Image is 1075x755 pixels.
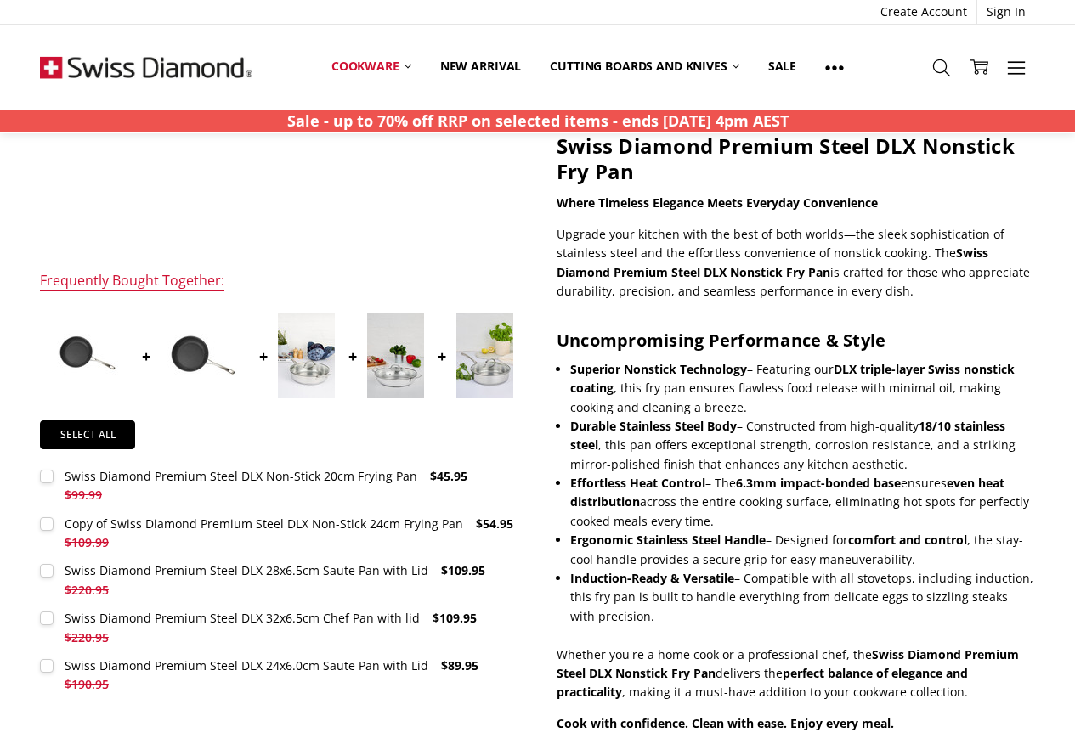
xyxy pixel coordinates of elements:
[40,272,224,291] div: Frequently Bought Together:
[848,532,967,548] strong: comfort and control
[570,474,1035,531] li: – The ensures across the entire cooking surface, eliminating hot spots for perfectly cooked meals...
[40,420,135,449] a: Select all
[426,48,535,85] a: New arrival
[65,657,428,673] div: Swiss Diamond Premium Steel DLX 24x6.0cm Saute Pan with Lid
[736,475,901,491] strong: 6.3mm impact-bonded base
[570,418,737,434] strong: Durable Stainless Steel Body
[535,48,754,85] a: Cutting boards and knives
[317,48,426,85] a: Cookware
[65,629,109,645] span: $220.95
[557,194,878,211] strong: Where Timeless Elegance Meets Everyday Convenience
[476,516,513,532] span: $54.95
[570,531,1035,569] li: – Designed for , the stay-cool handle provides a secure grip for easy maneuverability.
[367,313,424,398] img: Swiss Diamond Premium Steel DLX 32x6.5cm Chef Pan with lid
[65,582,109,598] span: $220.95
[65,676,109,692] span: $190.95
[65,516,463,532] div: Copy of Swiss Diamond Premium Steel DLX Non-Stick 24cm Frying Pan
[570,569,1035,626] li: – Compatible with all stovetops, including induction, this fry pan is built to handle everything ...
[557,225,1035,301] p: Upgrade your kitchen with the best of both worlds—the sleek sophistication of stainless steel and...
[65,468,417,484] div: Swiss Diamond Premium Steel DLX Non-Stick 20cm Frying Pan
[161,313,246,398] img: Copy of Swiss Diamond Premium Steel DLX Non-Stick 24cm Frying Pan
[441,657,478,673] span: $89.95
[65,534,109,550] span: $109.99
[570,417,1035,474] li: – Constructed from high-quality , this pan offers exceptional strength, corrosion resistance, and...
[43,313,128,398] img: Swiss Diamond Premium Steel DLX Non-Stick 20cm Frying Pan
[557,715,894,731] strong: Cook with confidence. Clean with ease. Enjoy every meal.
[557,329,886,352] strong: Uncompromising Performance & Style
[433,610,477,626] span: $109.95
[557,245,988,279] strong: Swiss Diamond Premium Steel DLX Nonstick Fry Pan
[557,132,1015,185] strong: Swiss Diamond Premium Steel DLX Nonstick Fry Pan
[441,562,485,578] span: $109.95
[570,532,766,548] strong: Ergonomic Stainless Steel Handle
[754,48,811,85] a: Sale
[570,570,734,586] strong: Induction-Ready & Versatile
[40,25,252,110] img: Free Shipping On Every Order
[287,110,789,131] strong: Sale - up to 70% off RRP on selected items - ends [DATE] 4pm AEST
[570,361,747,377] strong: Superior Nonstick Technology
[570,360,1035,417] li: – Featuring our , this fry pan ensures flawless food release with minimal oil, making cooking and...
[430,468,467,484] span: $45.95
[811,48,858,86] a: Show All
[278,313,335,398] img: Swiss Diamond Premium Steel DLX 28x6.5cm Saute Pan with Lid
[65,487,102,503] span: $99.99
[557,645,1035,702] p: Whether you're a home cook or a professional chef, the delivers the , making it a must-have addit...
[65,610,420,626] div: Swiss Diamond Premium Steel DLX 32x6.5cm Chef Pan with lid
[570,475,705,491] strong: Effortless Heat Control
[456,313,513,398] img: Swiss Diamond Premium Steel DLX 24x6.0cm Saute Pan with Lid
[65,562,428,578] div: Swiss Diamond Premium Steel DLX 28x6.5cm Saute Pan with Lid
